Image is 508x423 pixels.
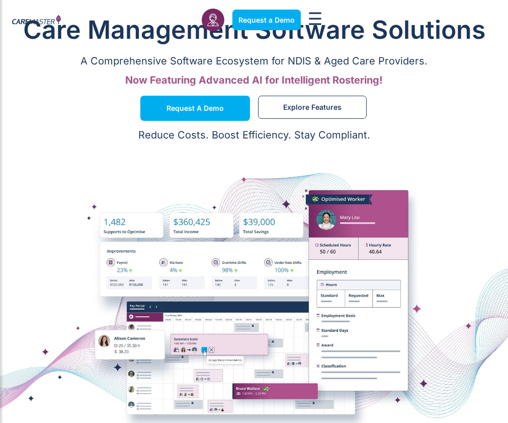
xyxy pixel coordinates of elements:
[6,129,502,141] p: Reduce Costs. Boost Efficiency. Stay Compliant.
[238,16,295,24] span: Request a Demo
[12,15,61,26] img: CareMaster Logo
[140,96,250,121] a: Request a Demo
[125,74,383,86] span: Now Featuring Advanced AI for Intelligent Rostering!
[309,12,321,27] div: Menu Toggle
[258,96,367,119] a: Explore Features
[166,106,224,111] span: Request a Demo
[283,105,342,110] span: Explore Features
[232,10,301,30] a: Request a Demo
[10,55,498,67] p: A Comprehensive Software Ecosystem for NDIS & Aged Care Providers.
